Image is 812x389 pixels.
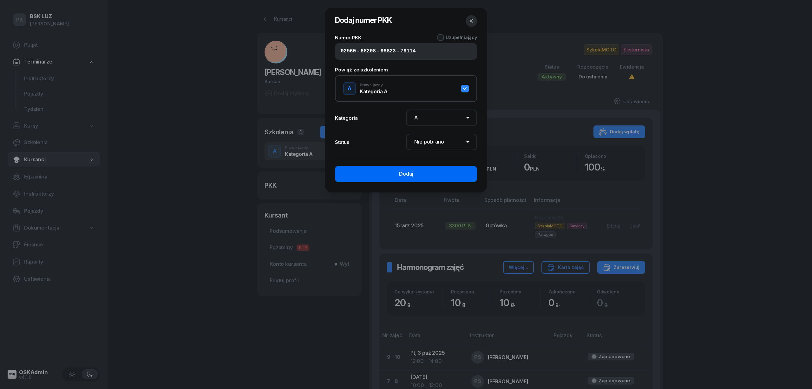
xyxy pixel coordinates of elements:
[360,89,388,94] div: Kategoria A
[397,47,399,56] span: -
[377,47,379,56] span: -
[357,47,359,56] span: -
[381,47,396,56] input: 00000
[335,15,392,27] h2: Dodaj numer PKK
[361,47,376,56] input: 00000
[341,47,356,56] input: 00000
[399,170,413,178] div: Dodaj
[345,83,354,94] div: A
[446,35,477,40] span: Uzupełniający
[335,166,477,182] button: Dodaj
[343,82,469,95] button: APrawo jazdyKategoria A
[401,47,416,56] input: 00000
[360,83,388,87] div: Prawo jazdy
[343,82,356,95] button: A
